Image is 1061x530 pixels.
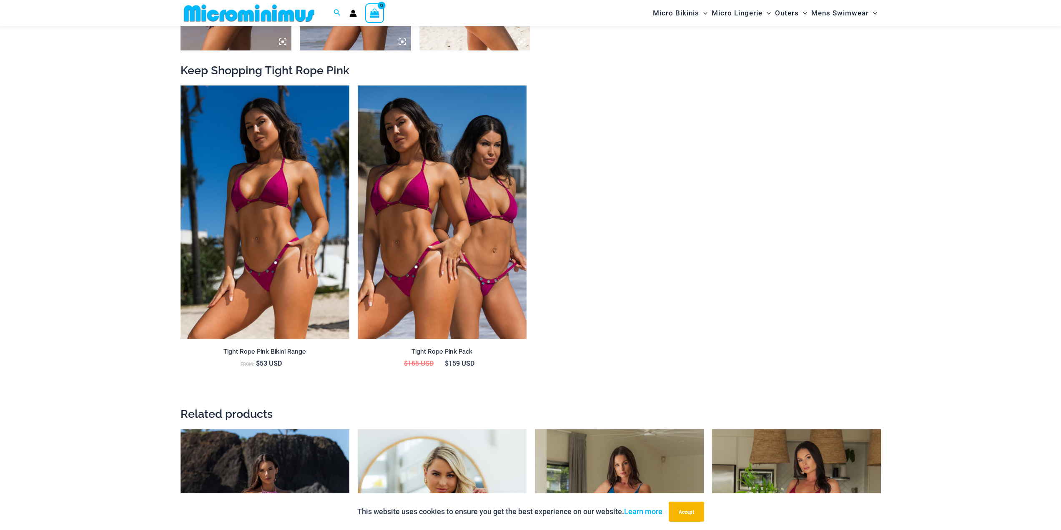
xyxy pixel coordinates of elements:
[763,3,771,24] span: Menu Toggle
[404,359,408,367] span: $
[809,3,879,24] a: Mens SwimwearMenu ToggleMenu Toggle
[710,3,773,24] a: Micro LingerieMenu ToggleMenu Toggle
[181,4,318,23] img: MM SHOP LOGO FLAT
[181,85,349,339] img: Tight Rope Pink 319 Top 4228 Thong 06
[669,502,704,522] button: Accept
[358,85,527,339] a: Collection Pack FCollection Pack B (3)Collection Pack B (3)
[651,3,710,24] a: Micro BikinisMenu ToggleMenu Toggle
[445,359,474,367] bdi: 159 USD
[365,3,384,23] a: View Shopping Cart, empty
[650,1,881,25] nav: Site Navigation
[181,63,881,78] h2: Keep Shopping Tight Rope Pink
[358,348,527,359] a: Tight Rope Pink Pack
[811,3,869,24] span: Mens Swimwear
[181,348,349,356] h2: Tight Rope Pink Bikini Range
[358,85,527,339] img: Collection Pack F
[181,85,349,339] a: Tight Rope Pink 319 Top 4228 Thong 05Tight Rope Pink 319 Top 4228 Thong 06Tight Rope Pink 319 Top...
[445,359,449,367] span: $
[357,505,662,518] p: This website uses cookies to ensure you get the best experience on our website.
[349,10,357,17] a: Account icon link
[869,3,877,24] span: Menu Toggle
[699,3,707,24] span: Menu Toggle
[712,3,763,24] span: Micro Lingerie
[624,507,662,516] a: Learn more
[241,361,254,367] span: From:
[653,3,699,24] span: Micro Bikinis
[256,359,260,367] span: $
[799,3,807,24] span: Menu Toggle
[181,407,881,421] h2: Related products
[773,3,809,24] a: OutersMenu ToggleMenu Toggle
[358,348,527,356] h2: Tight Rope Pink Pack
[256,359,282,367] bdi: 53 USD
[775,3,799,24] span: Outers
[334,8,341,18] a: Search icon link
[404,359,434,367] bdi: 165 USD
[181,348,349,359] a: Tight Rope Pink Bikini Range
